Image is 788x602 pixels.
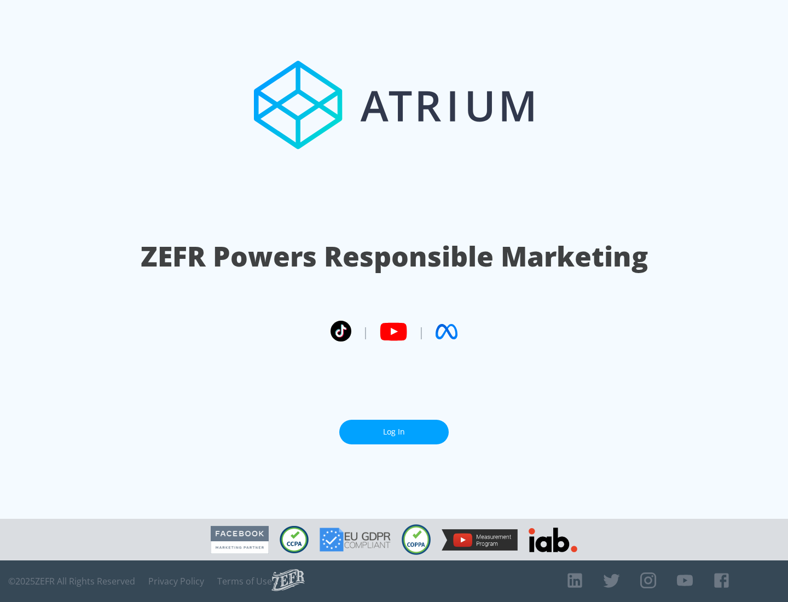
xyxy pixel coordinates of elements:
span: | [418,323,425,340]
img: GDPR Compliant [320,528,391,552]
img: IAB [529,528,577,552]
a: Terms of Use [217,576,272,587]
span: © 2025 ZEFR All Rights Reserved [8,576,135,587]
img: COPPA Compliant [402,524,431,555]
img: Facebook Marketing Partner [211,526,269,554]
img: YouTube Measurement Program [442,529,518,551]
a: Privacy Policy [148,576,204,587]
h1: ZEFR Powers Responsible Marketing [141,238,648,275]
img: CCPA Compliant [280,526,309,553]
span: | [362,323,369,340]
a: Log In [339,420,449,444]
